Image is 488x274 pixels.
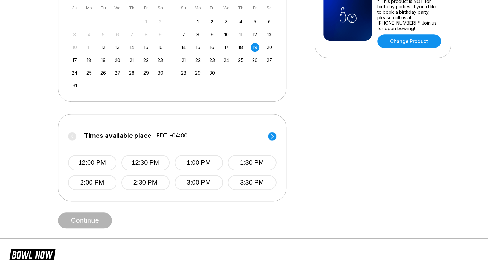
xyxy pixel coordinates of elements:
div: Not available Friday, August 8th, 2025 [142,30,150,39]
button: 2:30 PM [121,175,170,190]
div: Tu [208,4,217,12]
div: Choose Friday, September 5th, 2025 [251,17,259,26]
div: Choose Tuesday, August 26th, 2025 [99,69,107,77]
div: Sa [265,4,274,12]
div: Choose Monday, September 1st, 2025 [193,17,202,26]
div: Not available Saturday, August 9th, 2025 [156,30,165,39]
button: 2:00 PM [68,175,116,190]
div: Not available Sunday, August 3rd, 2025 [70,30,79,39]
div: Choose Saturday, August 23rd, 2025 [156,56,165,64]
button: 1:30 PM [228,155,276,170]
div: Choose Wednesday, September 17th, 2025 [222,43,231,52]
div: month 2025-09 [178,17,275,77]
div: Choose Tuesday, September 23rd, 2025 [208,56,217,64]
div: month 2025-08 [70,17,166,90]
div: Choose Sunday, September 21st, 2025 [179,56,188,64]
div: Choose Sunday, August 17th, 2025 [70,56,79,64]
div: Not available Wednesday, August 6th, 2025 [113,30,122,39]
div: Choose Saturday, August 16th, 2025 [156,43,165,52]
div: Choose Thursday, September 4th, 2025 [236,17,245,26]
div: Mo [193,4,202,12]
div: Choose Thursday, August 28th, 2025 [127,69,136,77]
div: Choose Tuesday, September 2nd, 2025 [208,17,217,26]
div: Choose Tuesday, September 9th, 2025 [208,30,217,39]
span: EDT -04:00 [156,132,188,139]
div: Choose Saturday, September 13th, 2025 [265,30,274,39]
div: Choose Wednesday, September 3rd, 2025 [222,17,231,26]
div: Choose Monday, September 22nd, 2025 [193,56,202,64]
div: Choose Monday, September 29th, 2025 [193,69,202,77]
div: Not available Sunday, August 10th, 2025 [70,43,79,52]
div: Choose Sunday, August 31st, 2025 [70,81,79,90]
button: 1:00 PM [175,155,223,170]
div: Choose Wednesday, September 10th, 2025 [222,30,231,39]
div: Su [70,4,79,12]
div: Choose Tuesday, September 30th, 2025 [208,69,217,77]
div: We [113,4,122,12]
div: Choose Wednesday, September 24th, 2025 [222,56,231,64]
div: Choose Friday, September 19th, 2025 [251,43,259,52]
button: 12:30 PM [121,155,170,170]
div: Choose Tuesday, September 16th, 2025 [208,43,217,52]
div: Choose Saturday, September 6th, 2025 [265,17,274,26]
div: Fr [251,4,259,12]
span: Times available place [84,132,151,139]
div: Choose Friday, August 29th, 2025 [142,69,150,77]
div: We [222,4,231,12]
div: Choose Thursday, September 11th, 2025 [236,30,245,39]
div: Choose Sunday, August 24th, 2025 [70,69,79,77]
button: 12:00 PM [68,155,116,170]
div: Choose Tuesday, August 12th, 2025 [99,43,107,52]
div: Choose Friday, August 15th, 2025 [142,43,150,52]
div: Choose Monday, August 18th, 2025 [85,56,93,64]
div: Mo [85,4,93,12]
div: Su [179,4,188,12]
div: Choose Saturday, September 20th, 2025 [265,43,274,52]
div: Fr [142,4,150,12]
div: Th [127,4,136,12]
div: Choose Saturday, August 30th, 2025 [156,69,165,77]
div: Not available Friday, August 1st, 2025 [142,17,150,26]
div: Choose Thursday, September 18th, 2025 [236,43,245,52]
div: Not available Monday, August 11th, 2025 [85,43,93,52]
div: Choose Friday, September 26th, 2025 [251,56,259,64]
div: Choose Saturday, September 27th, 2025 [265,56,274,64]
div: Sa [156,4,165,12]
div: Choose Monday, September 8th, 2025 [193,30,202,39]
a: Change Product [377,34,441,48]
div: Tu [99,4,107,12]
div: Choose Sunday, September 7th, 2025 [179,30,188,39]
button: 3:00 PM [175,175,223,190]
div: Choose Monday, August 25th, 2025 [85,69,93,77]
div: Choose Thursday, September 25th, 2025 [236,56,245,64]
div: Not available Tuesday, August 5th, 2025 [99,30,107,39]
div: Choose Wednesday, August 13th, 2025 [113,43,122,52]
div: Not available Saturday, August 2nd, 2025 [156,17,165,26]
div: Choose Sunday, September 14th, 2025 [179,43,188,52]
div: Choose Friday, August 22nd, 2025 [142,56,150,64]
div: Th [236,4,245,12]
div: Choose Wednesday, August 27th, 2025 [113,69,122,77]
div: Not available Monday, August 4th, 2025 [85,30,93,39]
div: Choose Thursday, August 21st, 2025 [127,56,136,64]
div: Choose Friday, September 12th, 2025 [251,30,259,39]
div: Choose Thursday, August 14th, 2025 [127,43,136,52]
div: Choose Tuesday, August 19th, 2025 [99,56,107,64]
div: Choose Monday, September 15th, 2025 [193,43,202,52]
div: Choose Wednesday, August 20th, 2025 [113,56,122,64]
div: Choose Sunday, September 28th, 2025 [179,69,188,77]
div: Not available Thursday, August 7th, 2025 [127,30,136,39]
button: 3:30 PM [228,175,276,190]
